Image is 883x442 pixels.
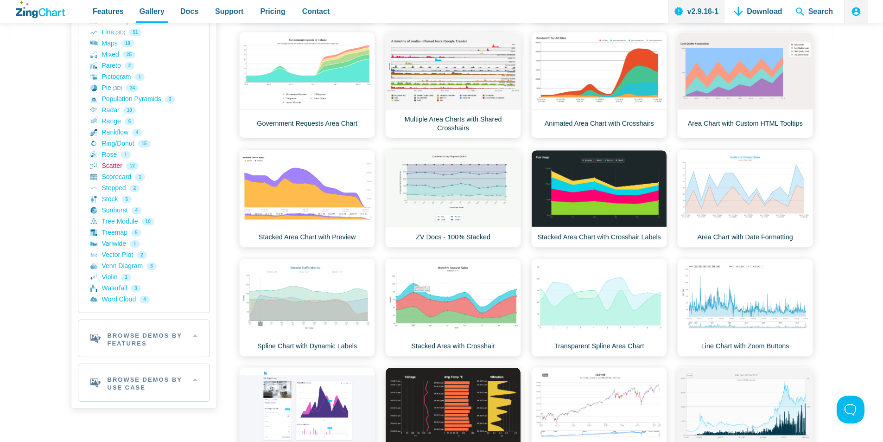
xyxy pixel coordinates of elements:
span: Support [215,5,243,18]
a: Area Chart with Date Formatting [677,150,813,248]
a: Animated Area Chart with Crosshairs [531,32,667,138]
a: Line Chart with Zoom Buttons [677,259,813,357]
a: ZV Docs - 100% Stacked [385,150,521,248]
span: Gallery [140,5,165,18]
a: ZingChart Logo. Click to return to the homepage [16,1,68,18]
a: Stacked Area Chart with Preview [239,150,375,248]
a: Government Requests Area Chart [239,32,375,138]
span: Pricing [260,5,285,18]
a: Transparent Spline Area Chart [531,259,667,357]
a: Area Chart with Custom HTML Tooltips [677,32,813,138]
a: Spline Chart with Dynamic Labels [239,259,375,357]
a: Stacked Area with Crosshair [385,259,521,357]
iframe: Toggle Customer Support [837,396,864,423]
h2: Browse Demos By Features [78,320,210,357]
a: Stacked Area Chart with Crosshair Labels [531,150,667,248]
span: Docs [180,5,198,18]
span: Features [93,5,124,18]
h2: Browse Demos By Use Case [78,364,210,401]
span: Contact [302,5,330,18]
a: Multiple Area Charts with Shared Crosshairs [385,32,521,138]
